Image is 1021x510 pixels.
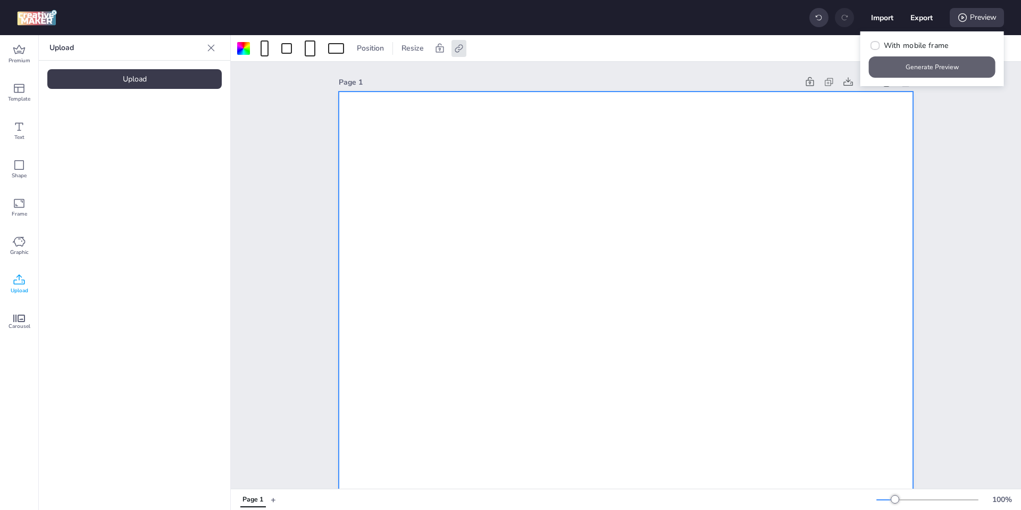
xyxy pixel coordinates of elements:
[47,69,222,89] div: Upload
[235,490,271,509] div: Tabs
[12,210,27,218] span: Frame
[884,40,949,51] span: With mobile frame
[950,8,1004,27] div: Preview
[871,6,893,29] button: Import
[17,10,57,26] img: logo Creative Maker
[242,495,263,505] div: Page 1
[339,77,798,88] div: Page 1
[10,248,29,257] span: Graphic
[271,490,276,509] button: +
[399,43,426,54] span: Resize
[14,133,24,142] span: Text
[9,56,30,65] span: Premium
[989,494,1015,505] div: 100 %
[355,43,386,54] span: Position
[8,95,30,103] span: Template
[12,171,27,180] span: Shape
[869,56,995,78] button: Generate Preview
[11,286,28,295] span: Upload
[49,35,203,61] p: Upload
[910,6,933,29] button: Export
[9,322,30,331] span: Carousel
